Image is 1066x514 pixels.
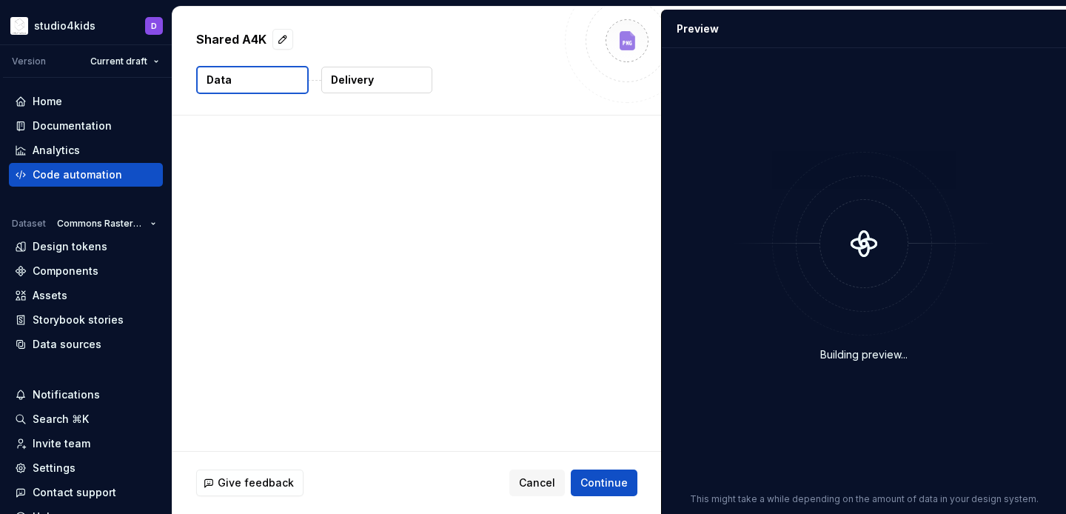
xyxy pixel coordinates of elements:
[3,10,169,41] button: studio4kidsD
[33,239,107,254] div: Design tokens
[33,288,67,303] div: Assets
[84,51,166,72] button: Current draft
[33,167,122,182] div: Code automation
[9,333,163,356] a: Data sources
[207,73,232,87] p: Data
[9,407,163,431] button: Search ⌘K
[10,17,28,35] img: f1dd3a2a-5342-4756-bcfa-e9eec4c7fc0d.png
[9,383,163,407] button: Notifications
[33,461,76,475] div: Settings
[33,143,80,158] div: Analytics
[12,218,46,230] div: Dataset
[34,19,95,33] div: studio4kids
[9,90,163,113] a: Home
[33,436,90,451] div: Invite team
[33,119,112,133] div: Documentation
[9,456,163,480] a: Settings
[9,432,163,455] a: Invite team
[331,73,374,87] p: Delivery
[519,475,555,490] span: Cancel
[12,56,46,67] div: Version
[580,475,628,490] span: Continue
[9,235,163,258] a: Design tokens
[321,67,432,93] button: Delivery
[33,313,124,327] div: Storybook stories
[9,163,163,187] a: Code automation
[677,21,719,36] div: Preview
[196,470,304,496] button: Give feedback
[9,308,163,332] a: Storybook stories
[90,56,147,67] span: Current draft
[50,213,163,234] button: Commons Rastered
[151,20,157,32] div: D
[33,485,116,500] div: Contact support
[218,475,294,490] span: Give feedback
[196,30,266,48] p: Shared A4K
[33,337,101,352] div: Data sources
[33,264,98,278] div: Components
[9,259,163,283] a: Components
[9,114,163,138] a: Documentation
[571,470,637,496] button: Continue
[33,412,89,427] div: Search ⌘K
[33,387,100,402] div: Notifications
[509,470,565,496] button: Cancel
[9,138,163,162] a: Analytics
[196,66,309,94] button: Data
[690,493,1039,505] p: This might take a while depending on the amount of data in your design system.
[820,347,908,362] div: Building preview...
[33,94,62,109] div: Home
[9,284,163,307] a: Assets
[9,481,163,504] button: Contact support
[57,218,144,230] span: Commons Rastered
